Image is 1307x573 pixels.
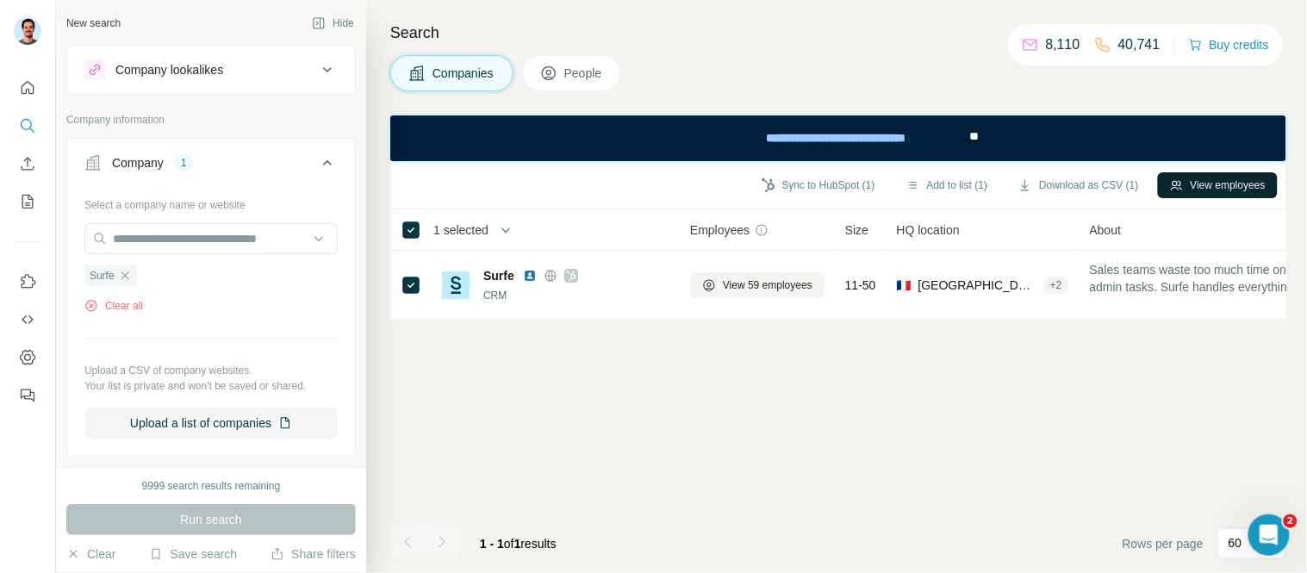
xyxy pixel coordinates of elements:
[894,172,1000,198] button: Add to list (1)
[67,142,355,190] button: Company1
[390,115,1286,161] iframe: Banner
[174,155,194,171] div: 1
[84,190,338,213] div: Select a company name or website
[300,10,366,36] button: Hide
[480,537,504,551] span: 1 - 1
[504,537,514,551] span: of
[433,65,495,82] span: Companies
[14,72,41,103] button: Quick start
[1043,277,1069,293] div: + 2
[845,221,868,239] span: Size
[84,378,338,394] p: Your list is private and won't be saved or shared.
[690,272,825,298] button: View 59 employees
[1090,221,1122,239] span: About
[723,277,812,293] span: View 59 employees
[66,112,356,128] p: Company information
[1158,172,1278,198] button: View employees
[514,537,521,551] span: 1
[142,478,281,494] div: 9999 search results remaining
[149,545,237,563] button: Save search
[112,154,164,171] div: Company
[1046,34,1080,55] p: 8,110
[271,545,356,563] button: Share filters
[390,21,1286,45] h4: Search
[483,288,669,303] div: CRM
[67,49,355,90] button: Company lookalikes
[66,16,121,31] div: New search
[918,277,1036,294] span: [GEOGRAPHIC_DATA], [GEOGRAPHIC_DATA], [GEOGRAPHIC_DATA]
[14,186,41,217] button: My lists
[897,221,960,239] span: HQ location
[84,363,338,378] p: Upload a CSV of company websites.
[14,110,41,141] button: Search
[1248,514,1290,556] iframe: Intercom live chat
[14,17,41,45] img: Avatar
[897,277,912,294] span: 🇫🇷
[14,266,41,297] button: Use Surfe on LinkedIn
[564,65,604,82] span: People
[84,298,143,314] button: Clear all
[1123,535,1204,552] span: Rows per page
[1006,172,1150,198] button: Download as CSV (1)
[690,221,750,239] span: Employees
[442,271,470,299] img: Logo of Surfe
[14,304,41,335] button: Use Surfe API
[433,221,489,239] span: 1 selected
[750,172,887,198] button: Sync to HubSpot (1)
[1118,34,1161,55] p: 40,741
[845,277,876,294] span: 11-50
[523,269,537,283] img: LinkedIn logo
[483,267,514,284] span: Surfe
[14,380,41,411] button: Feedback
[14,148,41,179] button: Enrich CSV
[66,545,115,563] button: Clear
[90,268,115,283] span: Surfe
[115,61,223,78] div: Company lookalikes
[84,408,338,439] button: Upload a list of companies
[1284,514,1298,528] span: 2
[480,537,557,551] span: results
[1189,33,1269,57] button: Buy credits
[1229,534,1242,551] p: 60
[14,342,41,373] button: Dashboard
